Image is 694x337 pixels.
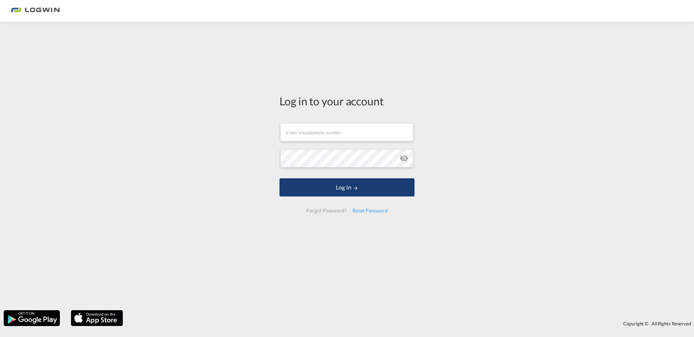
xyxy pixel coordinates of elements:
img: google.png [3,309,61,327]
button: LOGIN [279,178,415,196]
div: Forgot Password? [303,204,349,217]
img: apple.png [70,309,124,327]
img: bc73a0e0d8c111efacd525e4c8ad7d32.png [11,3,60,19]
div: Reset Password [350,204,391,217]
div: Log in to your account [279,93,415,109]
div: Copyright © . All Rights Reserved [127,317,694,330]
md-icon: icon-eye-off [400,154,408,163]
input: Enter email/phone number [280,123,413,141]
